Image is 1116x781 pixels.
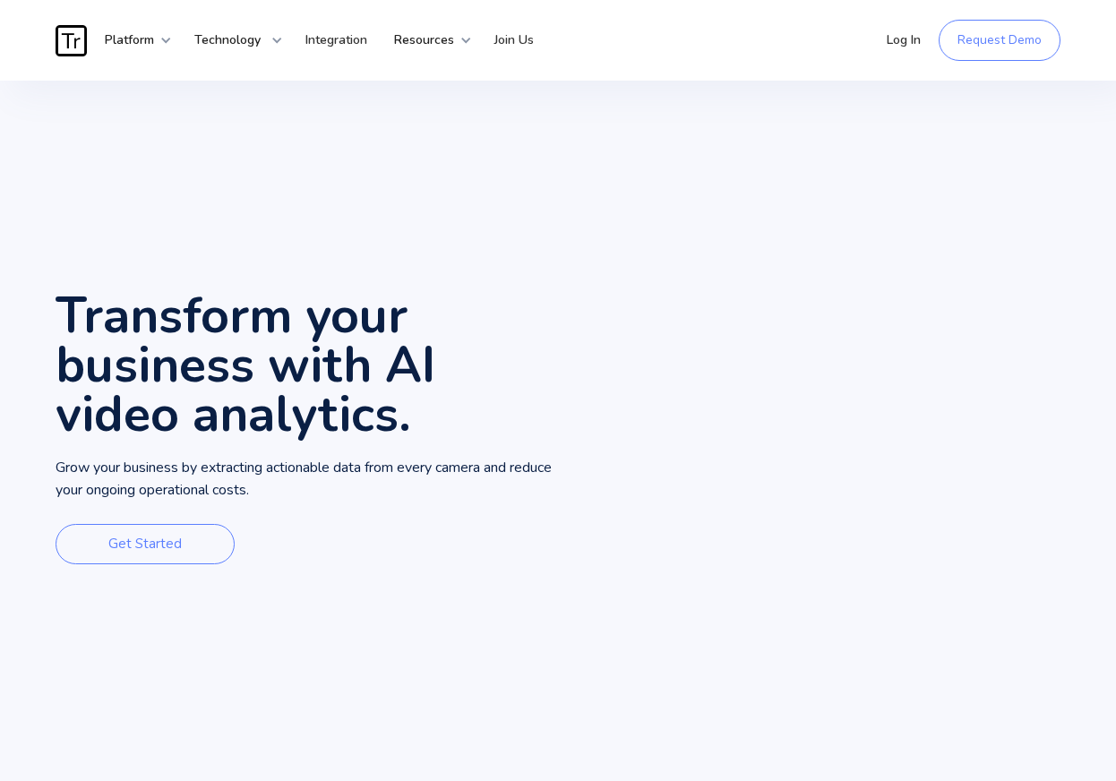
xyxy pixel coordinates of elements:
a: home [56,25,91,56]
strong: Technology [194,31,261,48]
div: Resources [381,13,472,67]
div: Technology [181,13,283,67]
a: Get Started [56,524,235,564]
a: Integration [292,13,381,67]
a: Request Demo [939,20,1060,61]
h1: Transform your business with AI video analytics. [56,291,558,439]
strong: Resources [394,31,454,48]
strong: Platform [105,31,154,48]
p: Grow your business by extracting actionable data from every camera and reduce your ongoing operat... [56,457,558,502]
a: Log In [873,13,934,67]
a: Join Us [481,13,547,67]
div: Platform [91,13,172,67]
img: Traces Logo [56,25,87,56]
